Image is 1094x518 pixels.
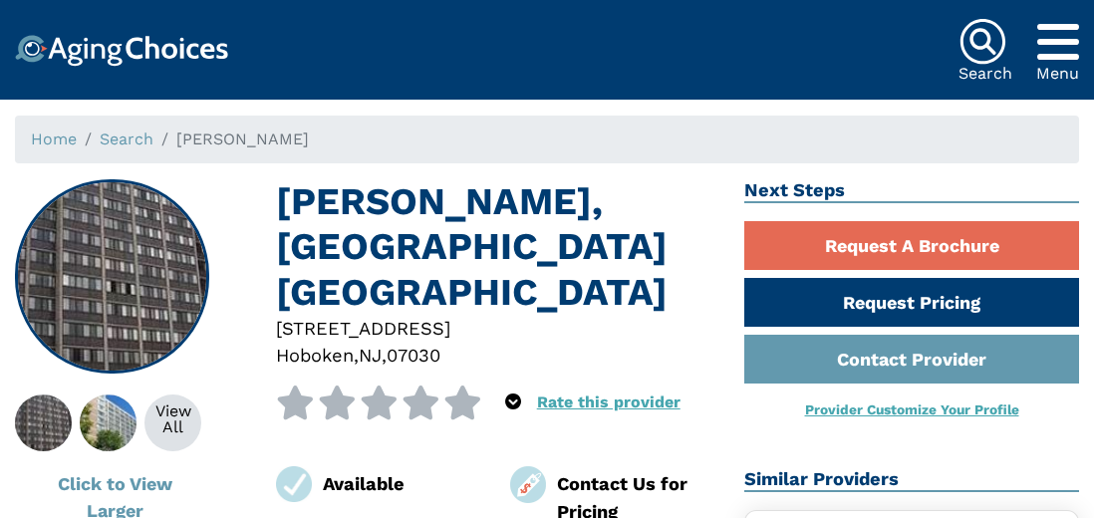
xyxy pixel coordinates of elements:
[359,345,382,366] span: NJ
[382,345,387,366] span: ,
[15,35,228,67] img: Choice!
[744,179,1079,203] h2: Next Steps
[958,18,1006,66] img: search-icon.svg
[387,342,440,369] div: 07030
[1036,18,1079,66] div: Popover trigger
[276,345,354,366] span: Hoboken
[31,129,77,148] a: Home
[58,394,158,451] img: About Marion Towers, Hoboken NJ
[276,179,714,315] h1: [PERSON_NAME], [GEOGRAPHIC_DATA] [GEOGRAPHIC_DATA]
[15,116,1079,163] nav: breadcrumb
[744,278,1079,327] a: Request Pricing
[17,181,208,373] img: Marion Towers, Hoboken NJ
[958,66,1012,82] div: Search
[323,470,480,497] div: Available
[354,345,359,366] span: ,
[537,392,681,411] a: Rate this provider
[744,221,1079,270] a: Request A Brochure
[505,386,521,419] div: Popover trigger
[1036,66,1079,82] div: Menu
[744,335,1079,384] a: Contact Provider
[144,403,201,435] div: View All
[276,315,714,342] div: [STREET_ADDRESS]
[744,468,1079,492] h2: Similar Providers
[100,129,153,148] a: Search
[805,401,1019,417] a: Provider Customize Your Profile
[176,129,309,148] span: [PERSON_NAME]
